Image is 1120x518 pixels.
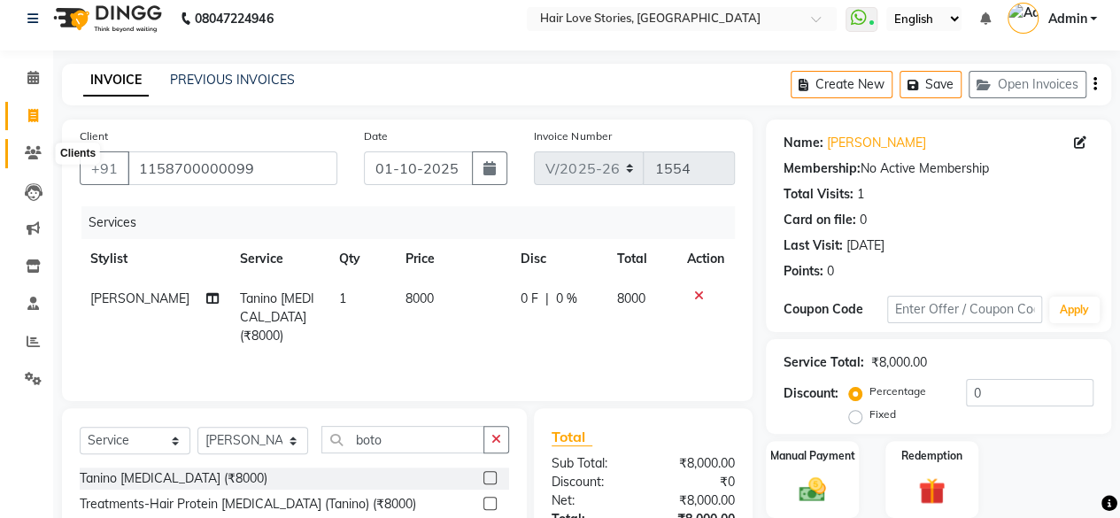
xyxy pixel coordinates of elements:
button: Open Invoices [969,71,1086,98]
button: Apply [1049,297,1100,323]
div: Net: [538,491,644,510]
span: 8000 [616,290,645,306]
img: _cash.svg [791,475,834,506]
div: 0 [827,262,834,281]
label: Date [364,128,388,144]
div: Sub Total: [538,454,644,473]
th: Action [676,239,735,279]
div: ₹0 [643,473,748,491]
div: [DATE] [846,236,884,255]
div: 1 [857,185,864,204]
th: Stylist [80,239,229,279]
div: Name: [784,134,823,152]
div: Discount: [784,384,838,403]
a: [PERSON_NAME] [827,134,926,152]
div: 0 [860,211,867,229]
div: Points: [784,262,823,281]
span: 0 F [521,290,538,308]
a: INVOICE [83,65,149,97]
div: Tanino [MEDICAL_DATA] (₹8000) [80,469,267,488]
span: Tanino [MEDICAL_DATA] (₹8000) [240,290,314,344]
span: | [545,290,549,308]
a: PREVIOUS INVOICES [170,72,295,88]
input: Search by Name/Mobile/Email/Code [127,151,337,185]
button: Save [900,71,962,98]
th: Disc [510,239,606,279]
div: Coupon Code [784,300,887,319]
label: Fixed [869,406,896,422]
div: ₹8,000.00 [643,491,748,510]
input: Enter Offer / Coupon Code [887,296,1042,323]
th: Service [229,239,328,279]
div: Service Total: [784,353,864,372]
span: 0 % [556,290,577,308]
th: Qty [328,239,395,279]
div: Discount: [538,473,644,491]
div: ₹8,000.00 [871,353,927,372]
span: Admin [1047,10,1086,28]
div: Services [81,206,748,239]
span: Total [552,428,592,446]
div: Treatments-Hair Protein [MEDICAL_DATA] (Tanino) (₹8000) [80,495,416,514]
label: Manual Payment [770,448,855,464]
span: [PERSON_NAME] [90,290,189,306]
span: 8000 [406,290,434,306]
div: Clients [56,143,100,165]
div: Last Visit: [784,236,843,255]
div: ₹8,000.00 [643,454,748,473]
div: Card on file: [784,211,856,229]
button: Create New [791,71,892,98]
th: Total [606,239,676,279]
img: _gift.svg [910,475,954,507]
div: Total Visits: [784,185,854,204]
div: Membership: [784,159,861,178]
label: Redemption [901,448,962,464]
label: Percentage [869,383,926,399]
img: Admin [1008,3,1039,34]
div: No Active Membership [784,159,1093,178]
th: Price [395,239,510,279]
span: 1 [339,290,346,306]
label: Invoice Number [534,128,611,144]
label: Client [80,128,108,144]
input: Search or Scan [321,426,484,453]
